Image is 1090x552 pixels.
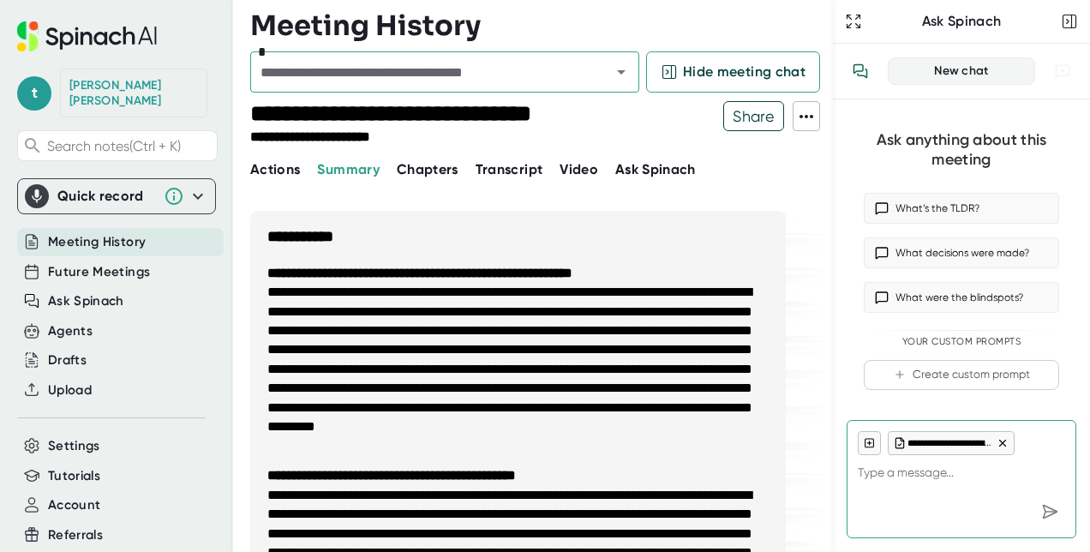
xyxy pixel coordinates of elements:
button: Close conversation sidebar [1057,9,1081,33]
span: Share [724,101,783,131]
h3: Meeting History [250,9,481,42]
button: Transcript [476,159,543,180]
button: Drafts [48,351,87,370]
button: Settings [48,436,100,456]
span: Chapters [397,161,458,177]
button: Video [560,159,598,180]
button: Tutorials [48,466,100,486]
span: Hide meeting chat [683,62,806,82]
button: Meeting History [48,232,146,252]
div: New chat [899,63,1024,79]
span: Transcript [476,161,543,177]
button: What’s the TLDR? [864,193,1059,224]
button: Share [723,101,784,131]
button: Chapters [397,159,458,180]
button: What decisions were made? [864,237,1059,268]
button: Summary [317,159,379,180]
span: Actions [250,161,300,177]
div: Your Custom Prompts [864,336,1059,348]
div: Quick record [57,188,155,205]
button: Ask Spinach [615,159,696,180]
span: Ask Spinach [615,161,696,177]
button: Ask Spinach [48,291,124,311]
button: Open [609,60,633,84]
span: t [17,76,51,111]
button: Upload [48,381,92,400]
div: Send message [1034,496,1065,527]
div: Quick record [25,179,208,213]
button: Actions [250,159,300,180]
button: Agents [48,321,93,341]
span: Summary [317,161,379,177]
span: Video [560,161,598,177]
button: Create custom prompt [864,360,1059,390]
button: View conversation history [843,54,877,88]
button: Account [48,495,100,515]
span: Search notes (Ctrl + K) [47,138,213,154]
div: Ask Spinach [865,13,1057,30]
button: Hide meeting chat [646,51,820,93]
button: Future Meetings [48,262,150,282]
div: Ask anything about this meeting [864,130,1059,169]
button: Expand to Ask Spinach page [841,9,865,33]
button: What were the blindspots? [864,282,1059,313]
div: Trudy Singh [69,78,198,108]
button: Referrals [48,525,103,545]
